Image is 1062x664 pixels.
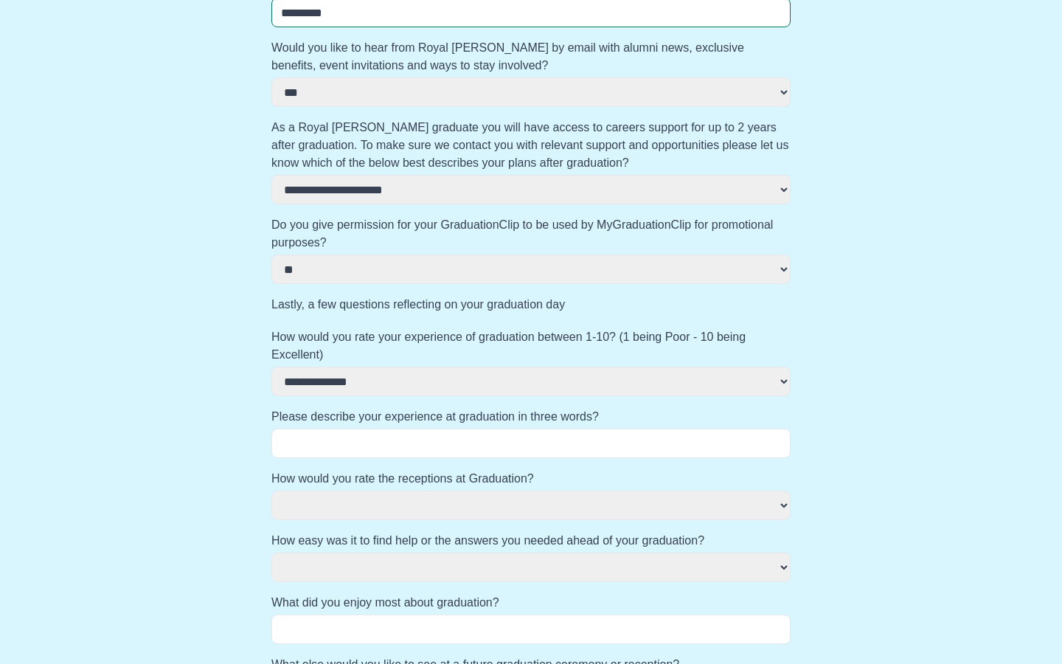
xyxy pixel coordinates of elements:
[271,39,791,75] label: Would you like to hear from Royal [PERSON_NAME] by email with alumni news, exclusive benefits, ev...
[271,532,791,550] label: How easy was it to find help or the answers you needed ahead of your graduation?
[271,594,791,612] label: What did you enjoy most about graduation?
[271,470,791,488] label: How would you rate the receptions at Graduation?
[271,119,791,172] label: As a Royal [PERSON_NAME] graduate you will have access to careers support for up to 2 years after...
[271,328,791,364] label: How would you rate your experience of graduation between 1-10? (1 being Poor - 10 being Excellent)
[271,216,791,252] label: Do you give permission for your GraduationClip to be used by MyGraduationClip for promotional pur...
[271,296,791,314] label: Lastly, a few questions reflecting on your graduation day
[271,408,791,426] label: Please describe your experience at graduation in three words?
